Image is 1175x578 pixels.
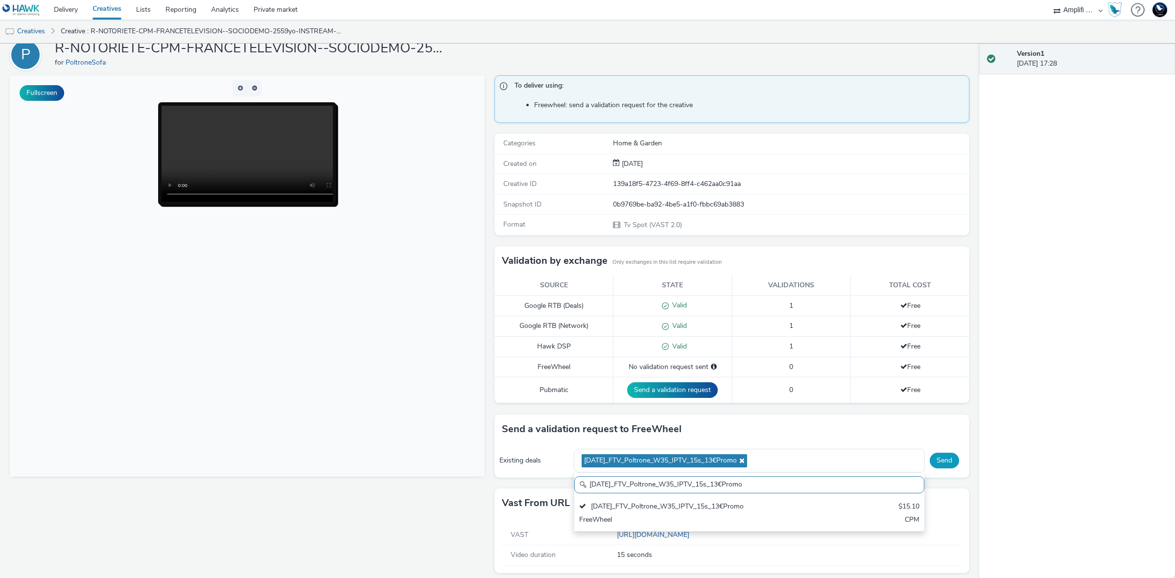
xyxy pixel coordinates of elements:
div: Home & Garden [613,139,968,148]
div: 139a18f5-4723-4f69-8ff4-c462aa0c91aa [613,179,968,189]
a: Hawk Academy [1107,2,1126,18]
div: Please select a deal below and click on Send to send a validation request to FreeWheel. [711,362,717,372]
img: tv [5,27,15,37]
span: Valid [669,321,687,330]
span: VAST [511,530,528,539]
small: Only exchanges in this list require validation [612,258,722,266]
th: Source [494,276,613,296]
th: State [613,276,732,296]
span: 15 seconds [617,550,959,560]
td: FreeWheel [494,357,613,377]
li: Freewheel: send a validation request for the creative [534,100,964,110]
span: Snapshot ID [503,200,541,209]
td: Google RTB (Network) [494,316,613,337]
span: Valid [669,301,687,310]
h1: R-NOTORIETE-CPM-FRANCETELEVISION--SOCIODEMO-2559yo-INSTREAM-1x1-TV-15s-P-INSTREAM-1x1-W35Promo-$4... [55,39,446,58]
button: Send [930,453,959,468]
span: 0 [789,362,793,371]
a: [URL][DOMAIN_NAME] [617,530,693,539]
span: [DATE] [620,159,643,168]
div: Existing deals [499,456,569,465]
span: Categories [503,139,536,148]
span: 1 [789,342,793,351]
div: 0b9769be-ba92-4be5-a1f0-fbbc69ab3883 [613,200,968,209]
img: Support Hawk [1152,2,1167,17]
span: Created on [503,159,537,168]
th: Validations [732,276,851,296]
span: 1 [789,301,793,310]
span: Tv Spot (VAST 2.0) [623,220,682,230]
span: Free [900,301,920,310]
a: PoltroneSofa [66,58,110,67]
span: 1 [789,321,793,330]
span: Valid [669,342,687,351]
div: [DATE] 17:28 [1017,49,1167,69]
span: Free [900,321,920,330]
button: Send a validation request [627,382,718,398]
span: Video duration [511,550,556,559]
span: Free [900,385,920,394]
td: Pubmatic [494,377,613,403]
span: To deliver using: [515,81,959,93]
img: Hawk Academy [1107,2,1122,18]
span: Free [900,342,920,351]
a: P [10,50,45,59]
input: Search...... [574,476,925,493]
div: No validation request sent [618,362,727,372]
strong: Version 1 [1017,49,1044,58]
img: undefined Logo [2,4,40,16]
span: Free [900,362,920,371]
span: Format [503,220,525,229]
td: Google RTB (Deals) [494,296,613,316]
span: [DATE]_FTV_Poltrone_W35_IPTV_15s_13€Promo [584,457,737,465]
div: FreeWheel [579,515,804,526]
h3: Send a validation request to FreeWheel [502,422,681,437]
span: 0 [789,385,793,394]
h3: Validation by exchange [502,254,608,268]
div: $15.10 [898,502,919,513]
div: P [21,41,30,69]
div: Creation 25 August 2025, 17:28 [620,159,643,169]
a: Creative : R-NOTORIETE-CPM-FRANCETELEVISION--SOCIODEMO-2559yo-INSTREAM-1x1-TV-15s-P-INSTREAM-1x1-... [56,20,350,43]
span: for [55,58,66,67]
span: Creative ID [503,179,537,188]
h3: Vast from URL [502,496,570,510]
td: Hawk DSP [494,337,613,357]
button: Fullscreen [20,85,64,101]
div: [DATE]_FTV_Poltrone_W35_IPTV_15s_13€Promo [579,502,804,513]
th: Total cost [851,276,970,296]
div: CPM [905,515,919,526]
